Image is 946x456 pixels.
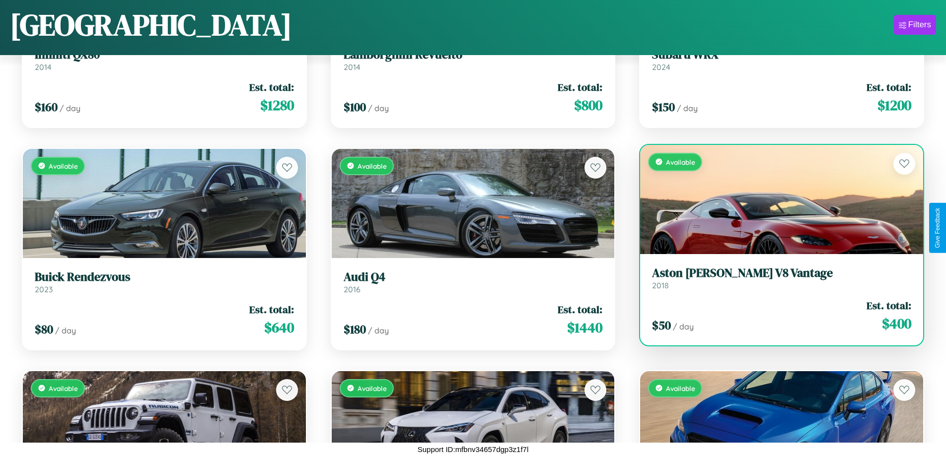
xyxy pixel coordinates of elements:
span: $ 150 [652,99,675,115]
span: $ 100 [344,99,366,115]
a: Infiniti QX802014 [35,48,294,72]
span: $ 50 [652,317,671,333]
span: $ 800 [574,95,602,115]
span: Est. total: [249,302,294,317]
h3: Audi Q4 [344,270,603,284]
span: $ 180 [344,321,366,337]
span: Available [49,384,78,392]
span: Available [49,162,78,170]
span: 2024 [652,62,670,72]
span: / day [368,103,389,113]
span: Available [358,384,387,392]
div: Give Feedback [934,208,941,248]
span: Available [358,162,387,170]
h3: Lamborghini Revuelto [344,48,603,62]
span: $ 80 [35,321,53,337]
span: / day [60,103,80,113]
a: Audi Q42016 [344,270,603,294]
a: Subaru WRX2024 [652,48,911,72]
a: Aston [PERSON_NAME] V8 Vantage2018 [652,266,911,290]
h3: Subaru WRX [652,48,911,62]
span: Est. total: [867,80,911,94]
span: $ 1200 [877,95,911,115]
span: 2023 [35,284,53,294]
span: $ 160 [35,99,58,115]
span: $ 400 [882,314,911,333]
span: $ 1280 [260,95,294,115]
a: Lamborghini Revuelto2014 [344,48,603,72]
span: $ 1440 [567,318,602,337]
span: 2016 [344,284,361,294]
span: / day [677,103,698,113]
span: Available [666,384,695,392]
span: / day [673,322,694,331]
a: Buick Rendezvous2023 [35,270,294,294]
span: Est. total: [558,80,602,94]
span: 2014 [344,62,361,72]
span: $ 640 [264,318,294,337]
span: / day [368,326,389,335]
h3: Aston [PERSON_NAME] V8 Vantage [652,266,911,280]
span: / day [55,326,76,335]
div: Filters [908,20,931,30]
h3: Buick Rendezvous [35,270,294,284]
button: Filters [894,15,936,35]
span: Est. total: [558,302,602,317]
span: 2014 [35,62,52,72]
span: Available [666,158,695,166]
p: Support ID: mfbnv34657dgp3z1f7l [418,443,529,456]
span: 2018 [652,280,669,290]
span: Est. total: [249,80,294,94]
span: Est. total: [867,298,911,313]
h1: [GEOGRAPHIC_DATA] [10,4,292,45]
h3: Infiniti QX80 [35,48,294,62]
